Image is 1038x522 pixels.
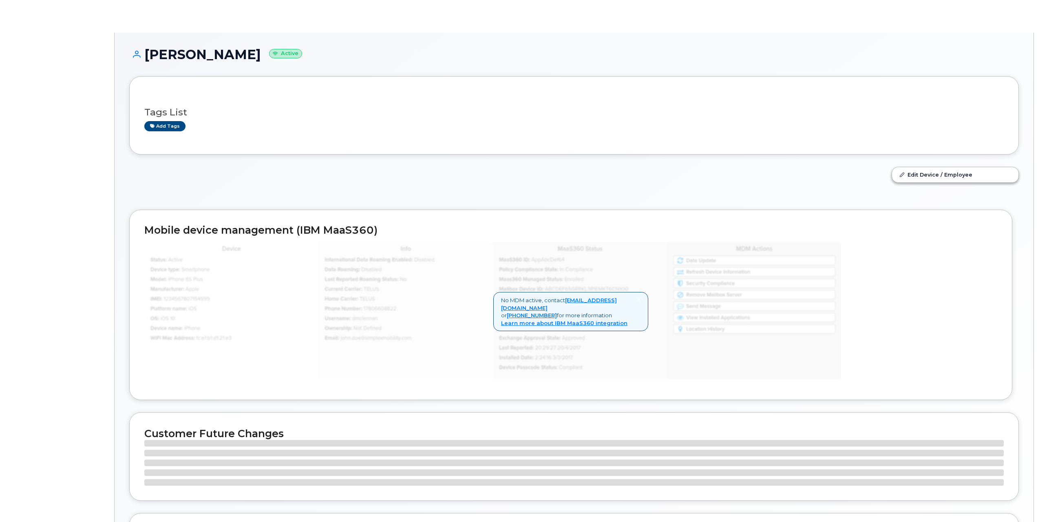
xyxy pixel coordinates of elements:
[501,320,627,326] a: Learn more about IBM MaaS360 integration
[493,292,648,331] div: No MDM active, contact or for more information
[144,107,1004,117] h3: Tags List
[892,167,1018,182] a: Edit Device / Employee
[637,296,640,303] a: Close
[501,297,617,311] a: [EMAIL_ADDRESS][DOMAIN_NAME]
[269,49,302,58] small: Active
[144,427,1004,440] h2: Customer Future Changes
[144,225,997,236] h2: Mobile device management (IBM MaaS360)
[144,242,841,379] img: mdm_maas360_data_lg-147edf4ce5891b6e296acbe60ee4acd306360f73f278574cfef86ac192ea0250.jpg
[507,312,557,319] a: [PHONE_NUMBER]
[144,121,186,131] a: Add tags
[637,296,640,303] span: ×
[129,47,1019,62] h1: [PERSON_NAME]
